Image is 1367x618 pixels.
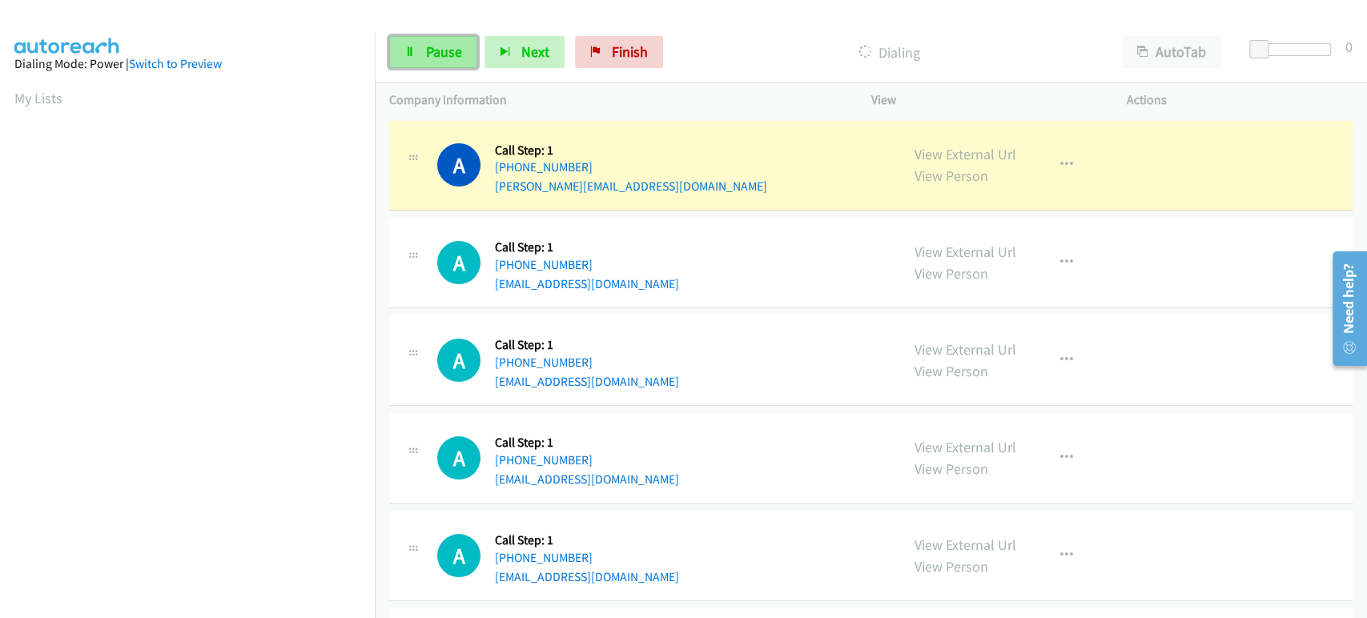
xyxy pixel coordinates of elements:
[495,472,679,487] a: [EMAIL_ADDRESS][DOMAIN_NAME]
[437,143,480,187] h1: A
[437,241,480,284] div: The call is yet to be attempted
[14,89,62,107] a: My Lists
[495,257,593,272] a: [PHONE_NUMBER]
[685,42,1093,63] p: Dialing
[612,42,648,61] span: Finish
[1257,43,1331,56] div: Delay between calls (in seconds)
[389,90,842,110] p: Company Information
[495,179,767,194] a: [PERSON_NAME][EMAIL_ADDRESS][DOMAIN_NAME]
[495,239,679,255] h5: Call Step: 1
[495,355,593,370] a: [PHONE_NUMBER]
[915,264,988,283] a: View Person
[484,36,565,68] button: Next
[915,167,988,185] a: View Person
[437,436,480,480] h1: A
[495,159,593,175] a: [PHONE_NUMBER]
[575,36,663,68] a: Finish
[915,243,1016,261] a: View External Url
[915,557,988,576] a: View Person
[426,42,462,61] span: Pause
[915,362,988,380] a: View Person
[495,276,679,291] a: [EMAIL_ADDRESS][DOMAIN_NAME]
[495,142,767,159] h5: Call Step: 1
[129,56,222,71] a: Switch to Preview
[521,42,549,61] span: Next
[495,550,593,565] a: [PHONE_NUMBER]
[437,339,480,382] h1: A
[915,459,988,478] a: View Person
[437,241,480,284] h1: A
[437,534,480,577] div: The call is yet to be attempted
[915,145,1016,163] a: View External Url
[495,374,679,389] a: [EMAIL_ADDRESS][DOMAIN_NAME]
[14,54,360,74] div: Dialing Mode: Power |
[871,90,1098,110] p: View
[495,532,679,548] h5: Call Step: 1
[915,536,1016,554] a: View External Url
[495,569,679,584] a: [EMAIL_ADDRESS][DOMAIN_NAME]
[495,452,593,468] a: [PHONE_NUMBER]
[1345,36,1353,58] div: 0
[495,435,679,451] h5: Call Step: 1
[389,36,477,68] a: Pause
[437,534,480,577] h1: A
[437,436,480,480] div: The call is yet to be attempted
[915,340,1016,359] a: View External Url
[1122,36,1221,68] button: AutoTab
[1321,245,1367,372] iframe: Resource Center
[495,337,679,353] h5: Call Step: 1
[1126,90,1353,110] p: Actions
[915,438,1016,456] a: View External Url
